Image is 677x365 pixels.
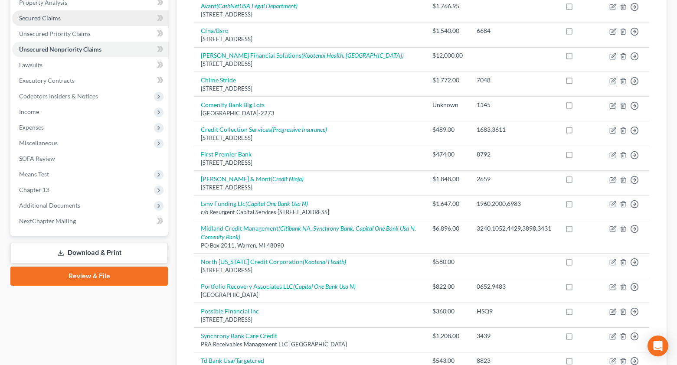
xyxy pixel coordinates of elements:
i: (Credit Ninja) [271,175,304,182]
div: [STREET_ADDRESS] [201,85,418,93]
i: (Citibank NA, Synchrony Bank, Capital One Bank Usa N, Comenity Bank) [201,225,416,241]
div: [STREET_ADDRESS] [201,266,418,274]
div: PO Box 2011, Warren, MI 48090 [201,241,418,250]
div: $543.00 [432,356,463,365]
div: $822.00 [432,282,463,291]
div: Unknown [432,101,463,109]
a: Cfna/Bsro [201,27,229,34]
span: Means Test [19,170,49,178]
div: 8823 [477,356,551,365]
div: $1,647.00 [432,199,463,208]
a: SOFA Review [12,151,168,166]
a: [PERSON_NAME] Financial Solutions(Kootenai Health, [GEOGRAPHIC_DATA]) [201,52,404,59]
div: 1960,2000,6983 [477,199,551,208]
i: (Progressive Insurance) [271,126,327,133]
span: Unsecured Priority Claims [19,30,91,37]
a: Avant(CashNetUSA Legal Department) [201,2,298,10]
div: c/o Resurgent Capital Services [STREET_ADDRESS] [201,208,418,216]
span: NextChapter Mailing [19,217,76,225]
div: $1,772.00 [432,76,463,85]
a: Credit Collection Services(Progressive Insurance) [201,126,327,133]
span: Secured Claims [19,14,61,22]
span: Chapter 13 [19,186,49,193]
div: 2659 [477,175,551,183]
div: [GEOGRAPHIC_DATA] [201,291,418,299]
a: Portfolio Recovery Associates LLC(Capital One Bank Usa N) [201,283,356,290]
div: HSQ9 [477,307,551,316]
span: Expenses [19,124,44,131]
div: [STREET_ADDRESS] [201,159,418,167]
div: [STREET_ADDRESS] [201,183,418,192]
div: [STREET_ADDRESS] [201,134,418,142]
a: Lvnv Funding Llc(Capital One Bank Usa N) [201,200,308,207]
a: Secured Claims [12,10,168,26]
a: Unsecured Priority Claims [12,26,168,42]
div: 0652,9483 [477,282,551,291]
div: $1,766.95 [432,2,463,10]
div: $580.00 [432,257,463,266]
span: Lawsuits [19,61,43,68]
div: 3439 [477,332,551,340]
div: [STREET_ADDRESS] [201,35,418,43]
div: [STREET_ADDRESS] [201,10,418,19]
a: Synchrony Bank Care Credit [201,332,277,339]
a: Unsecured Nonpriority Claims [12,42,168,57]
a: Chime Stride [201,76,236,84]
a: NextChapter Mailing [12,213,168,229]
a: Review & File [10,267,168,286]
div: $489.00 [432,125,463,134]
div: 1145 [477,101,551,109]
span: Executory Contracts [19,77,75,84]
i: (Capital One Bank Usa N) [245,200,308,207]
a: Lawsuits [12,57,168,73]
i: (Kootenai Health, [GEOGRAPHIC_DATA]) [301,52,404,59]
div: 1683,3611 [477,125,551,134]
span: Miscellaneous [19,139,58,147]
a: First Premier Bank [201,150,252,158]
span: Additional Documents [19,202,80,209]
span: Unsecured Nonpriority Claims [19,46,101,53]
div: 3240,1052,4429,3898,3431 [477,224,551,233]
i: (CashNetUSA Legal Department) [216,2,298,10]
a: North [US_STATE] Credit Corporation(Kootenai Health) [201,258,346,265]
div: Open Intercom Messenger [648,336,668,356]
div: [STREET_ADDRESS] [201,316,418,324]
span: Codebtors Insiders & Notices [19,92,98,100]
div: 7048 [477,76,551,85]
div: $1,848.00 [432,175,463,183]
span: Income [19,108,39,115]
div: [GEOGRAPHIC_DATA]-2273 [201,109,418,117]
i: (Capital One Bank Usa N) [293,283,356,290]
a: [PERSON_NAME] & Mont(Credit Ninja) [201,175,304,182]
i: (Kootenai Health) [303,258,346,265]
a: Midland Credit Management(Citibank NA, Synchrony Bank, Capital One Bank Usa N, Comenity Bank) [201,225,416,241]
div: [STREET_ADDRESS] [201,60,418,68]
a: Possible Financial Inc [201,307,259,315]
div: $360.00 [432,307,463,316]
div: PRA Receivables Management LLC [GEOGRAPHIC_DATA] [201,340,418,349]
div: $6,896.00 [432,224,463,233]
a: Download & Print [10,243,168,263]
div: 6684 [477,26,551,35]
span: SOFA Review [19,155,55,162]
div: 8792 [477,150,551,159]
a: Td Bank Usa/Targetcred [201,357,264,364]
div: $474.00 [432,150,463,159]
div: $1,540.00 [432,26,463,35]
div: $1,208.00 [432,332,463,340]
a: Executory Contracts [12,73,168,88]
a: Comenity Bank Big Lots [201,101,265,108]
div: $12,000.00 [432,51,463,60]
